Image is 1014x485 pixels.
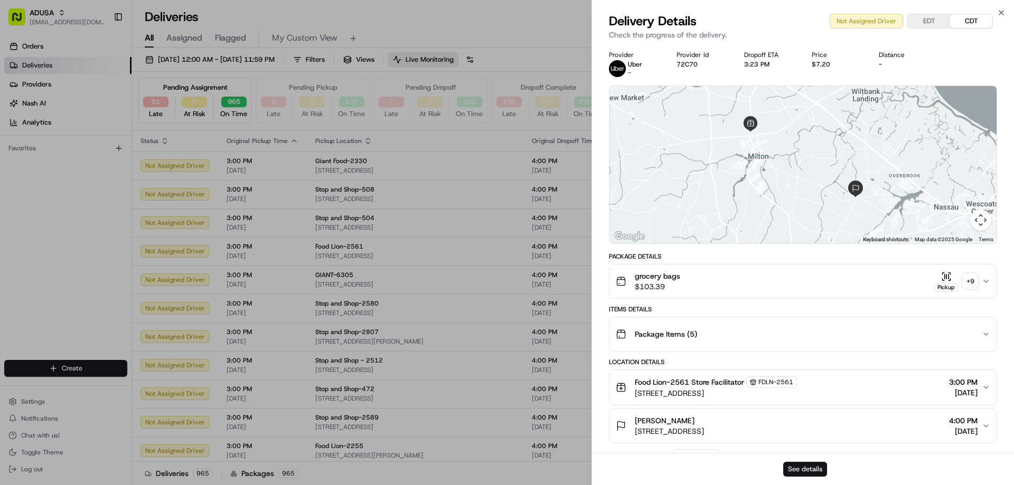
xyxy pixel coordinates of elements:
p: Check the progress of the delivery. [609,30,997,40]
div: 💻 [89,154,98,163]
span: $103.39 [635,281,680,292]
a: Terms [979,236,993,242]
div: + 9 [963,274,978,289]
span: Food Lion-2561 Store Facilitator [635,377,744,387]
img: 1736555255976-a54dd68f-1ca7-489b-9aae-adbdc363a1c4 [11,101,30,120]
div: Price [812,51,862,59]
div: 3:23 PM [744,60,795,69]
div: We're available if you need us! [36,111,134,120]
span: FDLN-2561 [758,378,793,386]
button: Add Event [673,450,720,462]
span: Pylon [105,179,128,187]
button: Package Items (5) [609,317,997,351]
button: 72C70 [677,60,698,69]
div: Delivery Activity [609,452,666,460]
span: - [628,69,631,77]
span: [DATE] [949,387,978,398]
div: Distance [879,51,929,59]
button: Pickup [934,271,959,292]
span: Knowledge Base [21,153,81,164]
div: Provider Id [677,51,727,59]
span: [PERSON_NAME] [635,415,694,426]
span: Map data ©2025 Google [915,236,972,242]
div: 📗 [11,154,19,163]
div: Start new chat [36,101,173,111]
p: Welcome 👋 [11,42,192,59]
a: Open this area in Google Maps (opens a new window) [612,230,647,243]
span: [STREET_ADDRESS] [635,426,704,436]
div: - [879,60,929,69]
div: Location Details [609,358,997,366]
button: See details [783,462,827,477]
span: Delivery Details [609,13,697,30]
button: [PERSON_NAME][STREET_ADDRESS]4:00 PM[DATE] [609,409,997,443]
span: API Documentation [100,153,170,164]
button: EDT [908,14,950,28]
button: grocery bags$103.39Pickup+9 [609,264,997,298]
img: Google [612,230,647,243]
span: 4:00 PM [949,415,978,426]
div: Provider [609,51,660,59]
input: Clear [27,68,174,79]
div: Pickup [934,283,959,292]
button: Start new chat [180,104,192,117]
span: Package Items ( 5 ) [635,329,697,339]
span: Uber [628,60,642,69]
button: Pickup+9 [934,271,978,292]
a: Powered byPylon [74,178,128,187]
div: Dropoff ETA [744,51,795,59]
button: Map camera controls [970,210,991,231]
div: Items Details [609,305,997,313]
button: Keyboard shortcuts [863,236,908,243]
span: [STREET_ADDRESS] [635,388,797,398]
button: CDT [950,14,992,28]
img: Nash [11,11,32,32]
div: Package Details [609,252,997,261]
img: profile_uber_ahold_partner.png [609,60,626,77]
a: 💻API Documentation [85,149,174,168]
span: [DATE] [949,426,978,436]
a: 📗Knowledge Base [6,149,85,168]
span: grocery bags [635,271,680,281]
span: 3:00 PM [949,377,978,387]
button: Food Lion-2561 Store FacilitatorFDLN-2561[STREET_ADDRESS]3:00 PM[DATE] [609,370,997,405]
div: $7.20 [812,60,862,69]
